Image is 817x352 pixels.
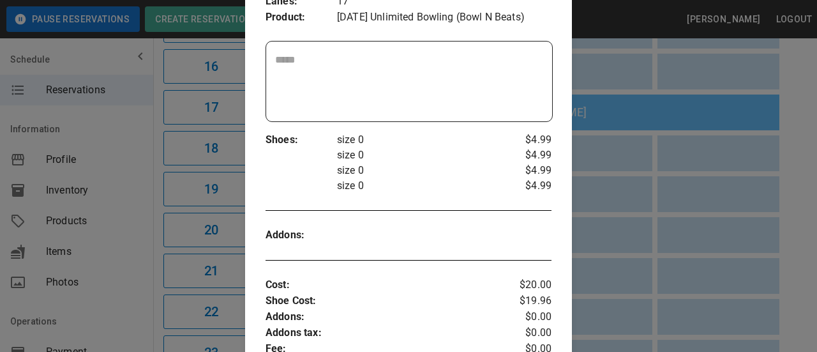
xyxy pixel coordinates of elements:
p: $4.99 [504,132,551,148]
p: size 0 [337,163,504,178]
p: Addons tax : [266,325,504,341]
p: Product : [266,10,337,26]
p: $0.00 [504,309,551,325]
p: [DATE] Unlimited Bowling (Bowl N Beats) [337,10,551,26]
p: $0.00 [504,325,551,341]
p: $19.96 [504,293,551,309]
p: Shoe Cost : [266,293,504,309]
p: $20.00 [504,277,551,293]
p: Addons : [266,309,504,325]
p: size 0 [337,178,504,194]
p: $4.99 [504,148,551,163]
p: Cost : [266,277,504,293]
p: size 0 [337,132,504,148]
p: $4.99 [504,163,551,178]
p: size 0 [337,148,504,163]
p: Shoes : [266,132,337,148]
p: $4.99 [504,178,551,194]
p: Addons : [266,227,337,243]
